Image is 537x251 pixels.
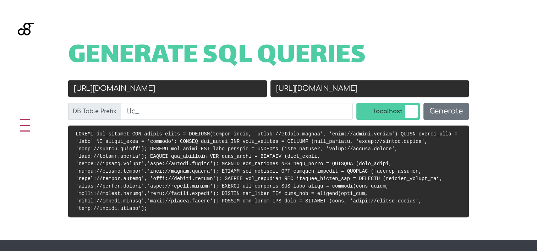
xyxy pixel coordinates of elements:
[68,103,121,120] label: DB Table Prefix
[121,103,353,120] input: wp_
[18,23,34,76] img: Blackgate
[68,80,267,97] input: Old URL
[76,131,457,211] code: LOREMI dol_sitamet CON adipis_elits = DOEIUSM(tempor_incid, 'utlab://etdolo.magnaa', 'enim://admi...
[68,45,366,67] span: Generate SQL Queries
[356,103,420,120] label: localhost
[270,80,469,97] input: New URL
[423,103,469,120] button: Generate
